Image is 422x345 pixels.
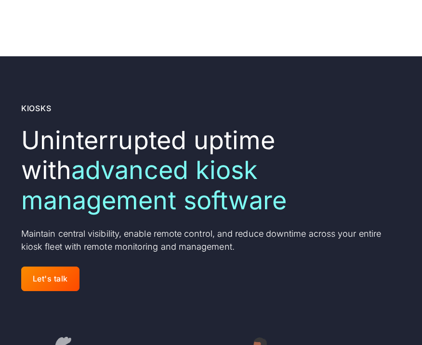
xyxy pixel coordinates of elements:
div: Let's talk [33,274,68,283]
span: advanced kiosk management software [21,155,287,215]
h1: Uninterrupted uptime with ‍ [21,126,401,216]
a: Let's talk [21,267,79,291]
div: Kiosks [21,102,52,114]
p: Maintain central visibility, enable remote control, and reduce downtime across your entire kiosk ... [21,227,401,253]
